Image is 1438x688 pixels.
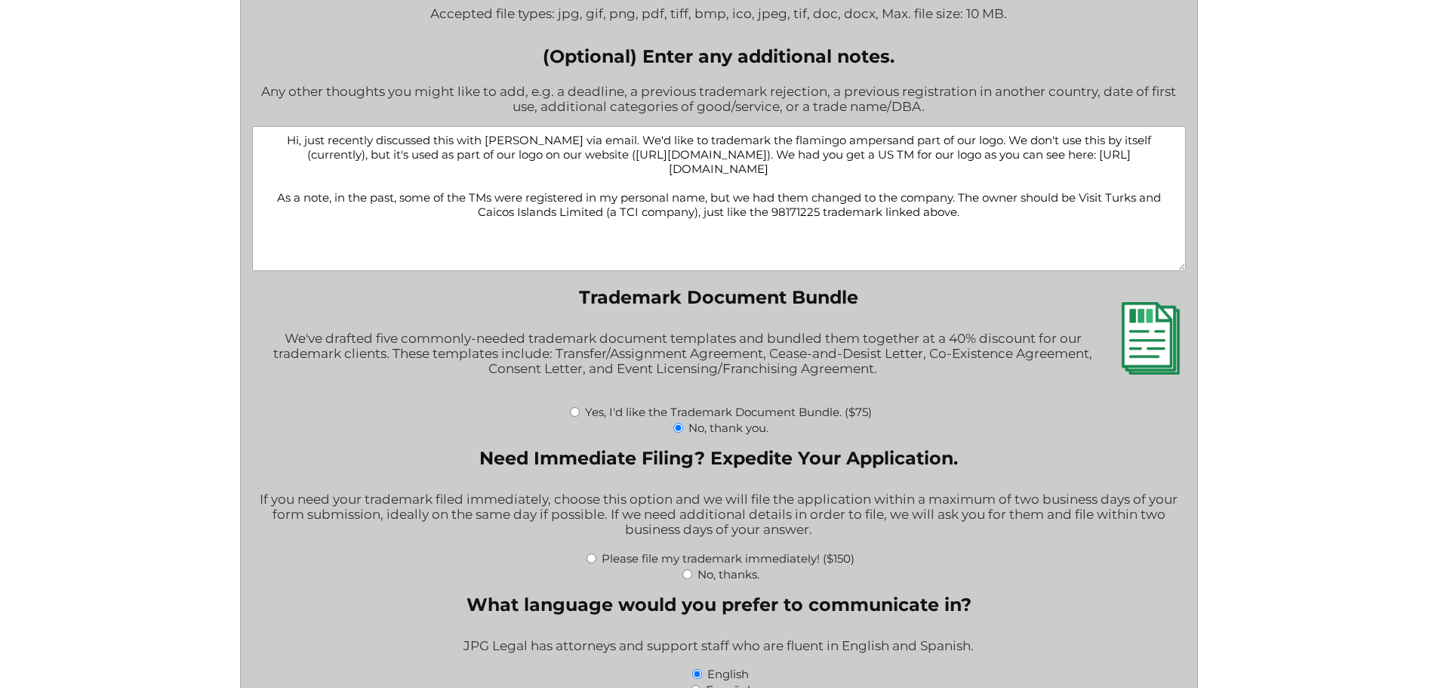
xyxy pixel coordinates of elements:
img: Trademark Document Bundle [1114,302,1186,374]
legend: Trademark Document Bundle [579,286,858,308]
label: Please file my trademark immediately! ($150) [602,551,854,566]
label: English [707,667,749,681]
div: If you need your trademark filed immediately, choose this option and we will file the application... [252,482,1186,549]
label: No, thank you. [688,421,768,435]
label: (Optional) Enter any additional notes. [252,45,1186,67]
label: Yes, I'd like the Trademark Document Bundle. ($75) [585,405,872,419]
legend: Need Immediate Filing? Expedite Your Application. [479,447,958,469]
label: No, thanks. [697,567,759,582]
div: We've drafted five commonly-needed trademark document templates and bundled them together at a 40... [252,321,1186,403]
div: JPG Legal has attorneys and support staff who are fluent in English and Spanish. [252,628,1186,665]
legend: What language would you prefer to communicate in? [467,594,971,615]
div: Any other thoughts you might like to add, e.g. a deadline, a previous trademark rejection, a prev... [252,74,1186,126]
